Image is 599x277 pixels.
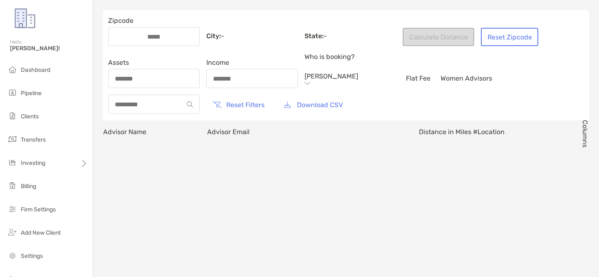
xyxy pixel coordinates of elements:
[21,136,46,143] span: Transfers
[403,74,431,82] label: Flat Fee
[21,159,45,167] span: Investing
[10,3,40,33] img: Zoe Logo
[207,75,297,82] input: Income
[7,227,17,237] img: add_new_client icon
[437,74,492,82] label: Women Advisors
[304,33,396,39] p: -
[108,59,200,66] span: Assets
[109,75,199,82] input: Assets
[108,17,200,25] span: Zipcode
[206,33,298,39] p: -
[7,250,17,260] img: settings icon
[207,128,250,136] span: Advisor Email
[206,32,221,40] b: City:
[206,96,271,114] button: Reset Filters
[103,128,146,136] span: Advisor Name
[10,45,88,52] span: [PERSON_NAME]!
[7,111,17,121] img: clients icon
[21,229,61,236] span: Add New Client
[7,157,17,167] img: investing icon
[304,81,310,86] img: Arrow down
[304,32,324,40] b: State:
[7,88,17,98] img: pipeline icon
[7,134,17,144] img: transfers icon
[478,128,505,136] span: Location
[21,66,50,74] span: Dashboard
[206,59,298,66] span: Income
[21,113,39,120] span: Clients
[7,204,17,214] img: firm-settings icon
[121,33,187,40] input: Zipcode
[277,96,349,114] button: Download CSV
[21,252,43,260] span: Settings
[21,206,56,213] span: Firm Settings
[419,128,478,136] span: Distance in Miles #
[187,101,193,108] img: input icon
[21,90,42,97] span: Pipeline
[304,72,358,80] span: Preston
[581,120,589,147] span: Columns
[7,64,17,74] img: dashboard icon
[481,28,538,46] button: Reset Zipcode
[21,183,36,190] span: Billing
[304,53,396,61] span: Who is booking?
[7,181,17,191] img: billing icon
